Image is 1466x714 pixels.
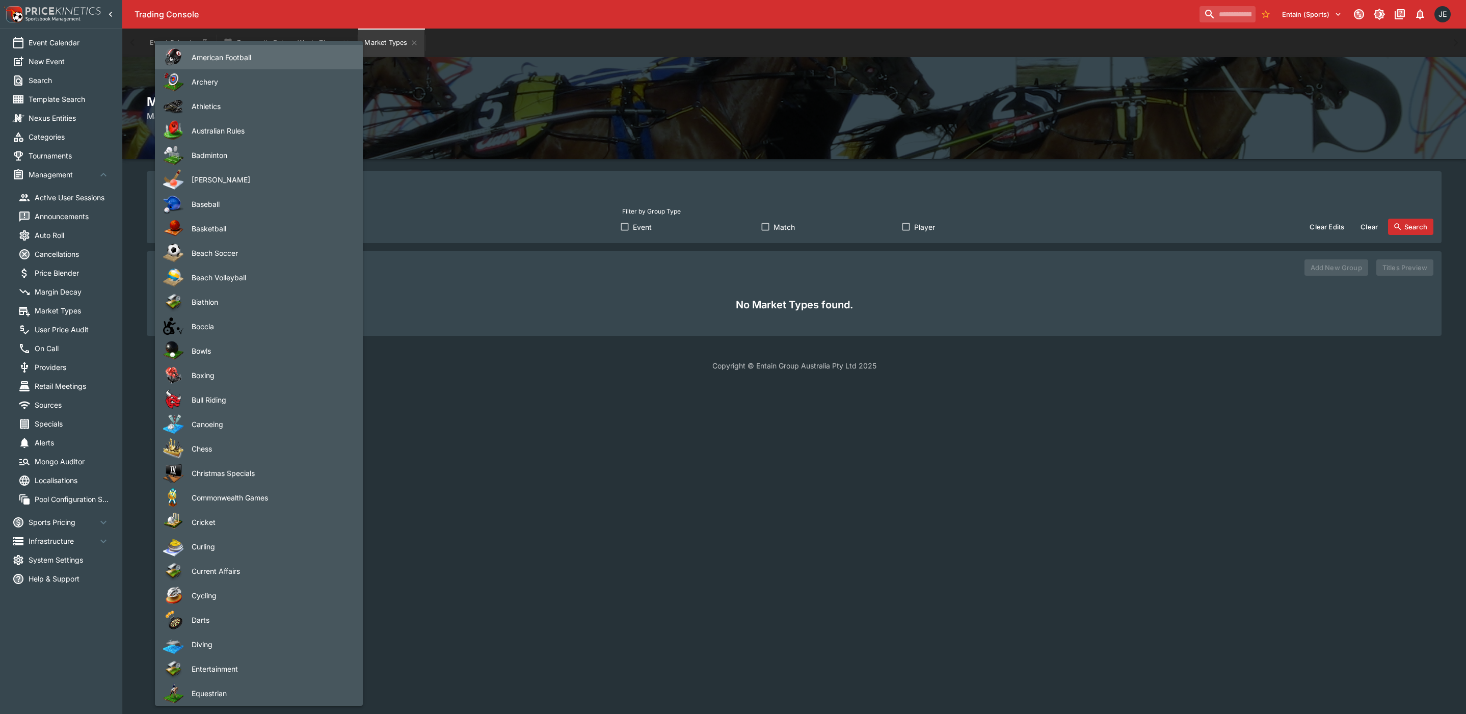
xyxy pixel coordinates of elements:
img: athletics.png [163,96,183,116]
img: canoeing.png [163,414,183,434]
span: [PERSON_NAME] [192,174,346,185]
img: cycling.png [163,585,183,605]
span: Chess [192,443,346,454]
span: Boxing [192,370,346,381]
span: Basketball [192,223,346,234]
span: American Football [192,52,346,63]
span: Entertainment [192,664,346,674]
img: diving.png [163,634,183,654]
span: Australian Rules [192,125,346,136]
img: boxing.png [163,365,183,385]
img: bandy.png [163,169,183,190]
img: boccia.png [163,316,183,336]
img: specials.png [163,463,183,483]
img: australian_rules.png [163,120,183,141]
img: american_football.png [163,47,183,67]
span: Christmas Specials [192,468,346,479]
span: Biathlon [192,297,346,307]
img: basketball.png [163,218,183,239]
span: Badminton [192,150,346,161]
img: badminton.png [163,145,183,165]
span: Beach Volleyball [192,272,346,283]
span: Beach Soccer [192,248,346,258]
img: beach_soccer.png [163,243,183,263]
img: archery.png [163,71,183,92]
span: Archery [192,76,346,87]
img: darts.png [163,610,183,630]
span: Diving [192,639,346,650]
img: bowls.png [163,340,183,361]
span: Canoeing [192,419,346,430]
img: curling.png [163,536,183,557]
img: commonwealth_games.png [163,487,183,508]
img: chess.png [163,438,183,459]
span: Cycling [192,590,346,601]
span: Bowls [192,346,346,356]
span: Equestrian [192,688,346,699]
img: cricket.png [163,512,183,532]
img: other.png [163,658,183,679]
img: beach_volleyball.png [163,267,183,287]
span: Commonwealth Games [192,492,346,503]
span: Athletics [192,101,346,112]
img: baseball.png [163,194,183,214]
img: other.png [163,292,183,312]
span: Curling [192,541,346,552]
span: Darts [192,615,346,625]
span: Boccia [192,321,346,332]
img: bull_riding.png [163,389,183,410]
img: equestrian.png [163,683,183,703]
span: Current Affairs [192,566,346,576]
span: Bull Riding [192,394,346,405]
span: Baseball [192,199,346,209]
span: Cricket [192,517,346,527]
img: other.png [163,561,183,581]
